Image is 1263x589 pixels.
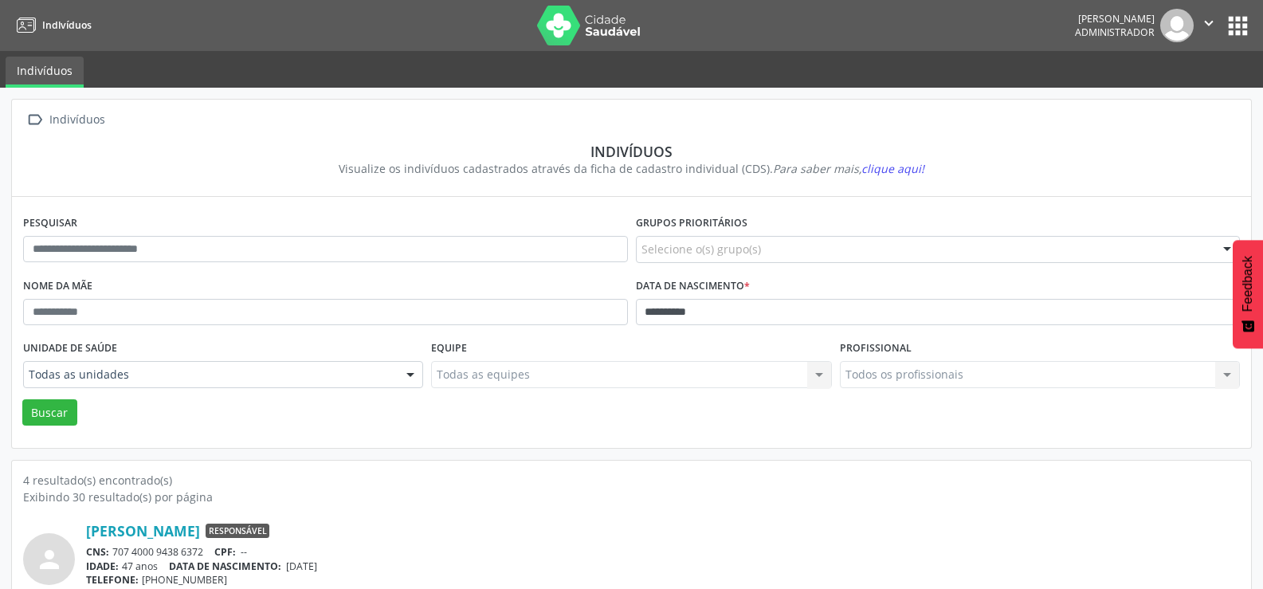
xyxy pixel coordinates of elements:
i: person [35,545,64,574]
label: Data de nascimento [636,274,750,299]
a: Indivíduos [6,57,84,88]
label: Unidade de saúde [23,336,117,361]
span: CPF: [214,545,236,559]
span: Todas as unidades [29,367,390,383]
span: Feedback [1241,256,1255,312]
div: Exibindo 30 resultado(s) por página [23,489,1240,505]
a:  Indivíduos [23,108,108,132]
span: Responsável [206,524,269,538]
span: Indivíduos [42,18,92,32]
button: apps [1224,12,1252,40]
button: Buscar [22,399,77,426]
div: Indivíduos [34,143,1229,160]
div: Visualize os indivíduos cadastrados através da ficha de cadastro individual (CDS). [34,160,1229,177]
div: [PERSON_NAME] [1075,12,1155,26]
label: Grupos prioritários [636,211,747,236]
label: Equipe [431,336,467,361]
div: 707 4000 9438 6372 [86,545,1240,559]
i:  [1200,14,1218,32]
a: Indivíduos [11,12,92,38]
a: [PERSON_NAME] [86,522,200,540]
span: -- [241,545,247,559]
span: Administrador [1075,26,1155,39]
div: [PHONE_NUMBER] [86,573,1240,587]
div: 4 resultado(s) encontrado(s) [23,472,1240,489]
button: Feedback - Mostrar pesquisa [1233,240,1263,348]
div: 47 anos [86,560,1240,573]
span: clique aqui! [861,161,924,176]
button:  [1194,9,1224,42]
span: IDADE: [86,560,119,573]
span: TELEFONE: [86,573,139,587]
div: Indivíduos [46,108,108,132]
i:  [23,108,46,132]
span: CNS: [86,545,109,559]
i: Para saber mais, [773,161,924,176]
label: Profissional [840,336,912,361]
span: DATA DE NASCIMENTO: [169,560,281,573]
span: Selecione o(s) grupo(s) [641,241,761,257]
span: [DATE] [286,560,317,573]
label: Pesquisar [23,211,77,236]
img: img [1160,9,1194,42]
label: Nome da mãe [23,274,92,299]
